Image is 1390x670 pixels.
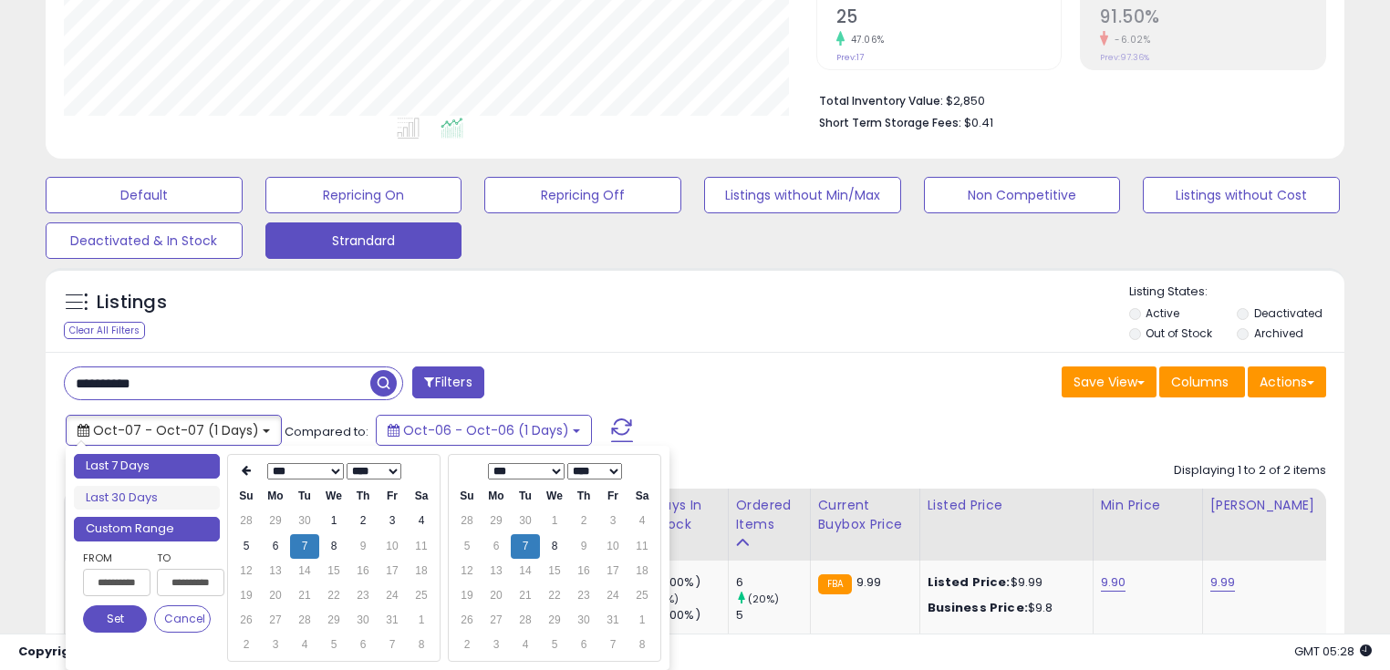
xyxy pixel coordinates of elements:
th: Tu [511,484,540,509]
td: 16 [569,559,598,583]
td: 30 [348,608,378,633]
td: 5 [540,633,569,657]
td: 1 [319,509,348,533]
td: 12 [452,559,482,583]
td: 5 [452,534,482,559]
td: 15 [319,559,348,583]
td: 16 [348,559,378,583]
td: 30 [511,509,540,533]
td: 29 [540,608,569,633]
td: 7 [511,534,540,559]
button: Strandard [265,222,462,259]
small: Prev: 17 [836,52,864,63]
td: 5 [319,633,348,657]
div: [PERSON_NAME] [1210,496,1319,515]
div: 6 [736,574,810,591]
button: Oct-06 - Oct-06 (1 Days) [376,415,592,446]
td: 6 [482,534,511,559]
b: Business Price: [928,599,1028,616]
button: Filters [412,366,483,398]
td: 30 [290,509,319,533]
div: Clear All Filters [64,322,145,339]
td: 23 [348,583,378,608]
small: -6.02% [1108,33,1150,46]
button: Columns [1159,366,1245,397]
td: 27 [482,608,511,633]
td: 4 [290,633,319,657]
h2: 91.50% [1100,6,1325,31]
td: 30 [569,608,598,633]
td: 20 [261,583,290,608]
td: 29 [319,608,348,633]
td: 8 [628,633,657,657]
div: 1 (100%) [654,607,728,624]
td: 12 [232,559,261,583]
td: 4 [407,509,436,533]
li: Last 7 Days [74,454,220,479]
td: 18 [628,559,657,583]
small: Prev: 97.36% [1100,52,1149,63]
strong: Copyright [18,643,85,660]
td: 29 [482,509,511,533]
td: 11 [628,534,657,559]
p: Listing States: [1129,283,1345,301]
b: Listed Price: [928,573,1011,591]
td: 13 [482,559,511,583]
td: 28 [290,608,319,633]
div: Listed Price [928,496,1085,515]
th: Mo [482,484,511,509]
b: Short Term Storage Fees: [819,115,961,130]
label: Active [1146,305,1179,321]
td: 4 [511,633,540,657]
div: seller snap | | [18,644,316,661]
li: Last 30 Days [74,486,220,510]
td: 18 [407,559,436,583]
td: 9 [348,534,378,559]
td: 28 [232,509,261,533]
td: 1 [540,509,569,533]
td: 4 [628,509,657,533]
span: Oct-06 - Oct-06 (1 Days) [403,421,569,439]
label: To [157,549,211,567]
button: Repricing On [265,177,462,213]
button: Listings without Cost [1143,177,1340,213]
td: 3 [482,633,511,657]
small: 47.06% [845,33,885,46]
th: Mo [261,484,290,509]
td: 7 [378,633,407,657]
small: (20%) [748,592,780,606]
td: 2 [232,633,261,657]
td: 10 [598,534,628,559]
td: 24 [378,583,407,608]
th: Su [452,484,482,509]
span: 9.99 [856,573,882,591]
td: 28 [452,509,482,533]
h5: Listings [97,290,167,315]
button: Cancel [154,605,211,633]
td: 25 [628,583,657,608]
div: Current Buybox Price [818,496,912,534]
label: Archived [1254,325,1303,341]
td: 14 [511,559,540,583]
td: 6 [569,633,598,657]
button: Default [46,177,243,213]
th: Fr [598,484,628,509]
td: 2 [452,633,482,657]
td: 3 [378,509,407,533]
li: Custom Range [74,517,220,541]
button: Repricing Off [484,177,681,213]
th: Th [348,484,378,509]
td: 7 [598,633,628,657]
td: 26 [232,608,261,633]
td: 19 [452,583,482,608]
td: 21 [290,583,319,608]
span: Columns [1171,373,1229,391]
td: 17 [378,559,407,583]
button: Listings without Min/Max [704,177,901,213]
td: 11 [407,534,436,559]
th: Sa [628,484,657,509]
td: 10 [378,534,407,559]
div: Days In Stock [654,496,721,534]
span: 2025-10-8 05:28 GMT [1294,643,1372,660]
span: Oct-07 - Oct-07 (1 Days) [93,421,259,439]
